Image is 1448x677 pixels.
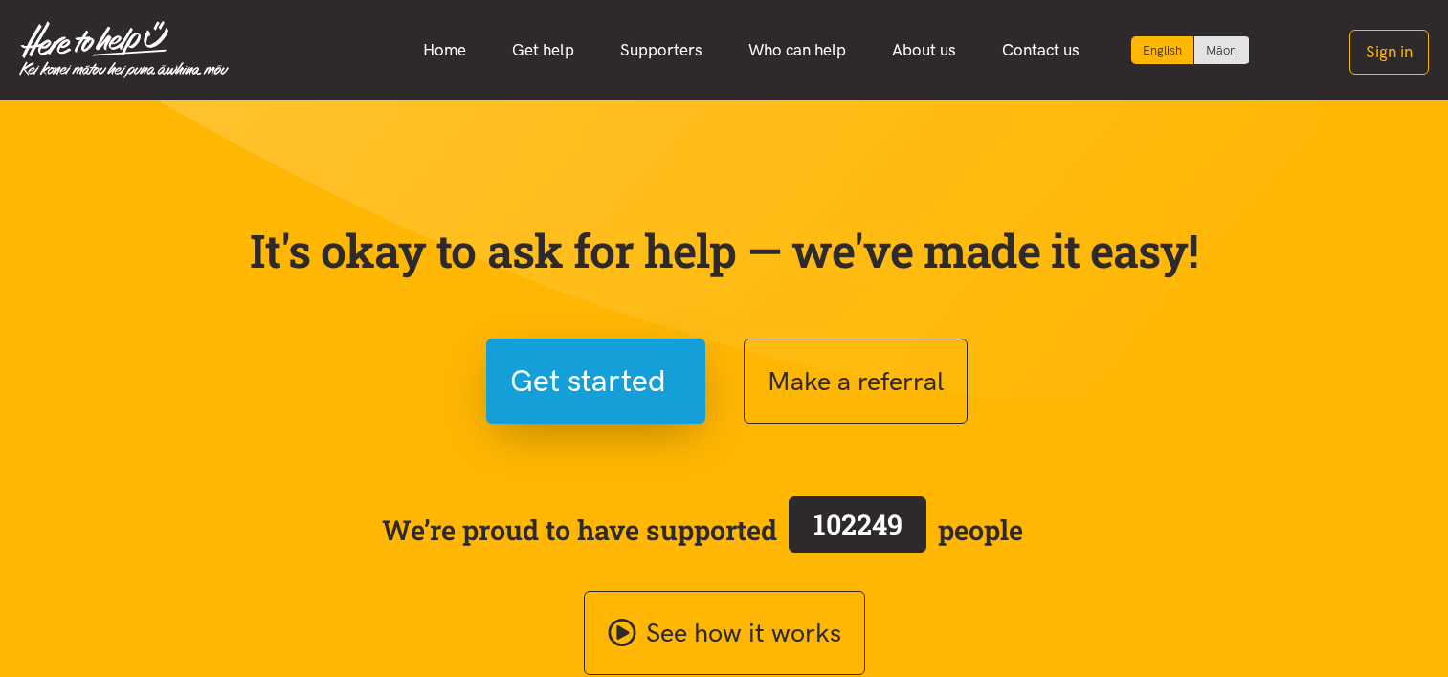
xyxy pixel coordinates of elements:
a: Contact us [979,30,1103,71]
a: About us [869,30,979,71]
button: Get started [486,338,705,424]
span: We’re proud to have supported people [382,492,1023,567]
span: Get started [510,357,666,405]
a: Switch to Te Reo Māori [1194,36,1249,64]
button: Make a referral [744,338,968,424]
div: Current language [1131,36,1194,64]
a: See how it works [584,591,865,676]
div: Language toggle [1131,36,1250,64]
a: Home [400,30,489,71]
a: Supporters [597,30,725,71]
button: Sign in [1349,30,1429,75]
a: 102249 [777,492,938,567]
p: It's okay to ask for help — we've made it easy! [246,223,1203,278]
span: 102249 [813,506,902,542]
a: Who can help [725,30,869,71]
a: Get help [489,30,597,71]
img: Home [19,21,229,78]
